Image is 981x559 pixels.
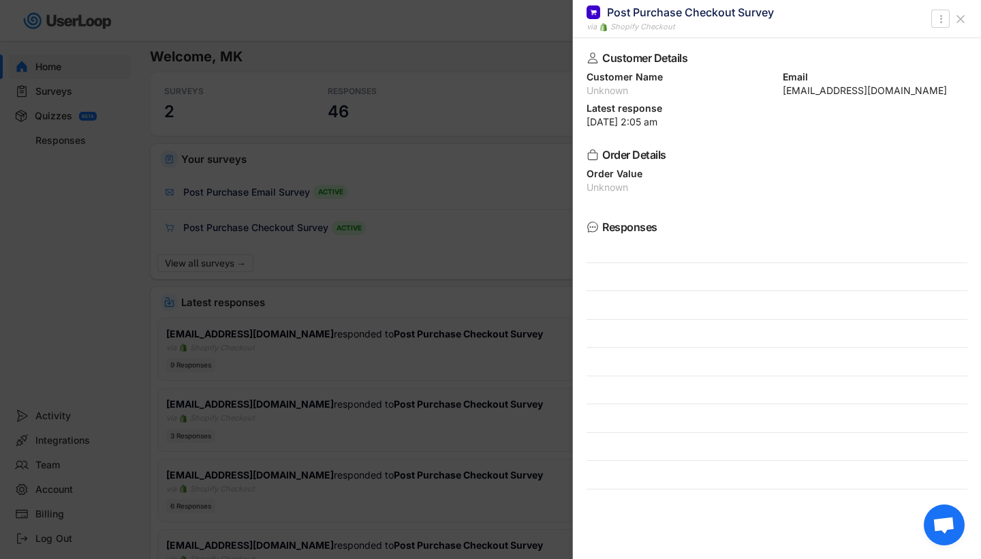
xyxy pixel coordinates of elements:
[587,183,967,192] div: Unknown
[783,72,968,82] div: Email
[602,52,946,63] div: Customer Details
[599,23,608,31] img: 1156660_ecommerce_logo_shopify_icon%20%281%29.png
[587,21,597,33] div: via
[602,222,946,232] div: Responses
[939,12,942,26] text: 
[587,86,772,95] div: Unknown
[587,117,967,127] div: [DATE] 2:05 am
[602,149,946,160] div: Order Details
[934,11,948,27] button: 
[587,72,772,82] div: Customer Name
[783,86,968,95] div: [EMAIL_ADDRESS][DOMAIN_NAME]
[587,104,967,113] div: Latest response
[607,5,774,20] div: Post Purchase Checkout Survey
[587,169,967,179] div: Order Value
[924,504,965,545] div: Open chat
[610,21,675,33] div: Shopify Checkout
